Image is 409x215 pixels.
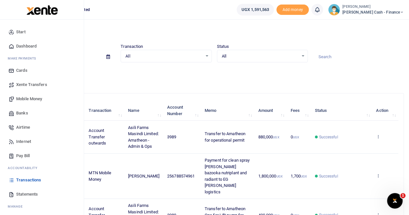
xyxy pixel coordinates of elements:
[27,5,58,15] img: logo-large
[254,101,287,121] th: Amount: activate to sort column ascending
[25,70,404,77] p: Download
[311,101,372,121] th: Status: activate to sort column ascending
[125,53,202,59] span: All
[201,101,255,121] th: Memo: activate to sort column ascending
[273,135,279,139] small: UGX
[16,96,42,102] span: Mobile Money
[328,4,404,16] a: profile-user [PERSON_NAME] [PERSON_NAME] Cash - Finance
[128,174,159,178] span: [PERSON_NAME]
[25,28,404,35] h4: Transactions
[16,81,47,88] span: Xente Transfers
[5,25,79,39] a: Start
[313,51,404,62] input: Search
[205,158,250,194] span: Payment for clean spray [PERSON_NAME] bazooka nutriplant and radiant to EG [PERSON_NAME] logistics
[5,187,79,201] a: Statements
[301,175,307,178] small: UGX
[342,9,404,15] span: [PERSON_NAME] Cash - Finance
[319,173,338,179] span: Successful
[11,56,36,61] span: ake Payments
[89,128,106,145] span: Account Transfer outwards
[5,163,79,173] li: Ac
[13,166,37,170] span: countability
[164,101,201,121] th: Account Number: activate to sort column ascending
[290,134,299,139] span: 0
[16,177,41,183] span: Transactions
[276,7,309,12] a: Add money
[167,134,176,139] span: 3989
[11,204,23,209] span: anage
[234,4,276,16] li: Wallet ballance
[5,134,79,149] a: Internet
[16,43,37,49] span: Dashboard
[258,134,279,139] span: 880,000
[16,124,30,131] span: Airtime
[16,67,27,74] span: Cards
[5,149,79,163] a: Pay Bill
[16,29,26,35] span: Start
[26,7,58,12] a: logo-small logo-large logo-large
[237,4,274,16] a: UGX 1,591,563
[276,5,309,15] li: Toup your wallet
[5,106,79,120] a: Banks
[5,92,79,106] a: Mobile Money
[5,173,79,187] a: Transactions
[16,191,38,198] span: Statements
[276,175,282,178] small: UGX
[124,101,164,121] th: Name: activate to sort column ascending
[319,134,338,140] span: Successful
[217,43,229,50] label: Status
[387,193,403,209] iframe: Intercom live chat
[400,193,405,198] span: 1
[293,135,299,139] small: UGX
[222,53,298,59] span: All
[242,6,269,13] span: UGX 1,591,563
[5,53,79,63] li: M
[5,78,79,92] a: Xente Transfers
[5,39,79,53] a: Dashboard
[258,174,282,178] span: 1,800,000
[276,5,309,15] span: Add money
[16,110,28,116] span: Banks
[5,63,79,78] a: Cards
[290,174,307,178] span: 1,700
[287,101,311,121] th: Fees: activate to sort column ascending
[328,4,340,16] img: profile-user
[372,101,398,121] th: Action: activate to sort column ascending
[5,120,79,134] a: Airtime
[128,125,159,149] span: Asili Farms Masindi Limited: Amatheon - Admin & Ops
[5,201,79,211] li: M
[121,43,143,50] label: Transaction
[85,101,124,121] th: Transaction: activate to sort column ascending
[205,131,245,143] span: Transfer to Amatheon for operational permit
[16,138,31,145] span: Internet
[16,153,30,159] span: Pay Bill
[342,4,404,10] small: [PERSON_NAME]
[167,174,195,178] span: 256788574961
[89,170,111,182] span: MTN Mobile Money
